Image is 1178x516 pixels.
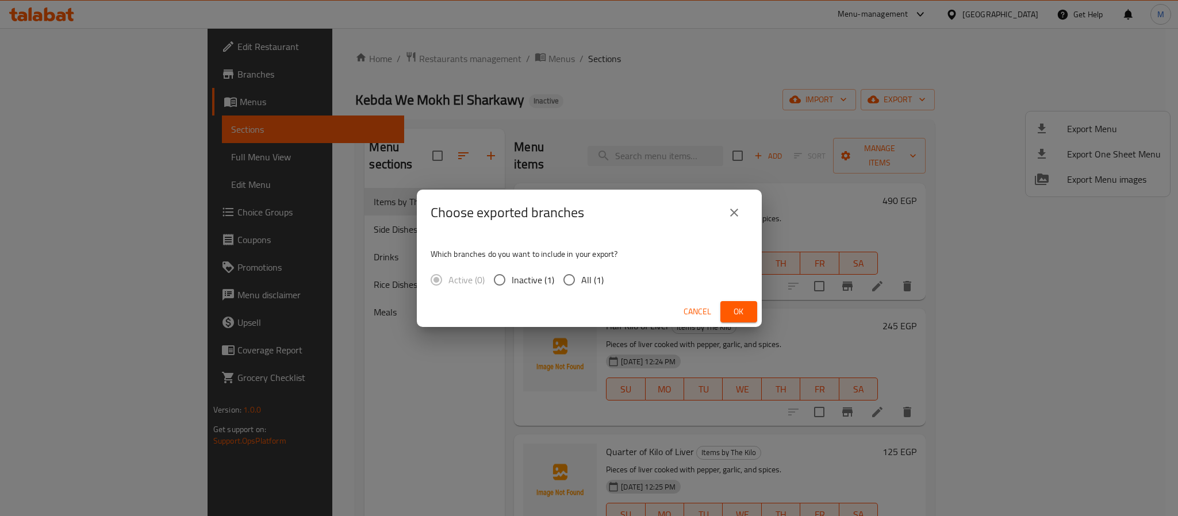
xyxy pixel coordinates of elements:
[730,305,748,319] span: Ok
[448,273,485,287] span: Active (0)
[684,305,711,319] span: Cancel
[431,248,748,260] p: Which branches do you want to include in your export?
[431,203,584,222] h2: Choose exported branches
[581,273,604,287] span: All (1)
[720,199,748,226] button: close
[720,301,757,322] button: Ok
[679,301,716,322] button: Cancel
[512,273,554,287] span: Inactive (1)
